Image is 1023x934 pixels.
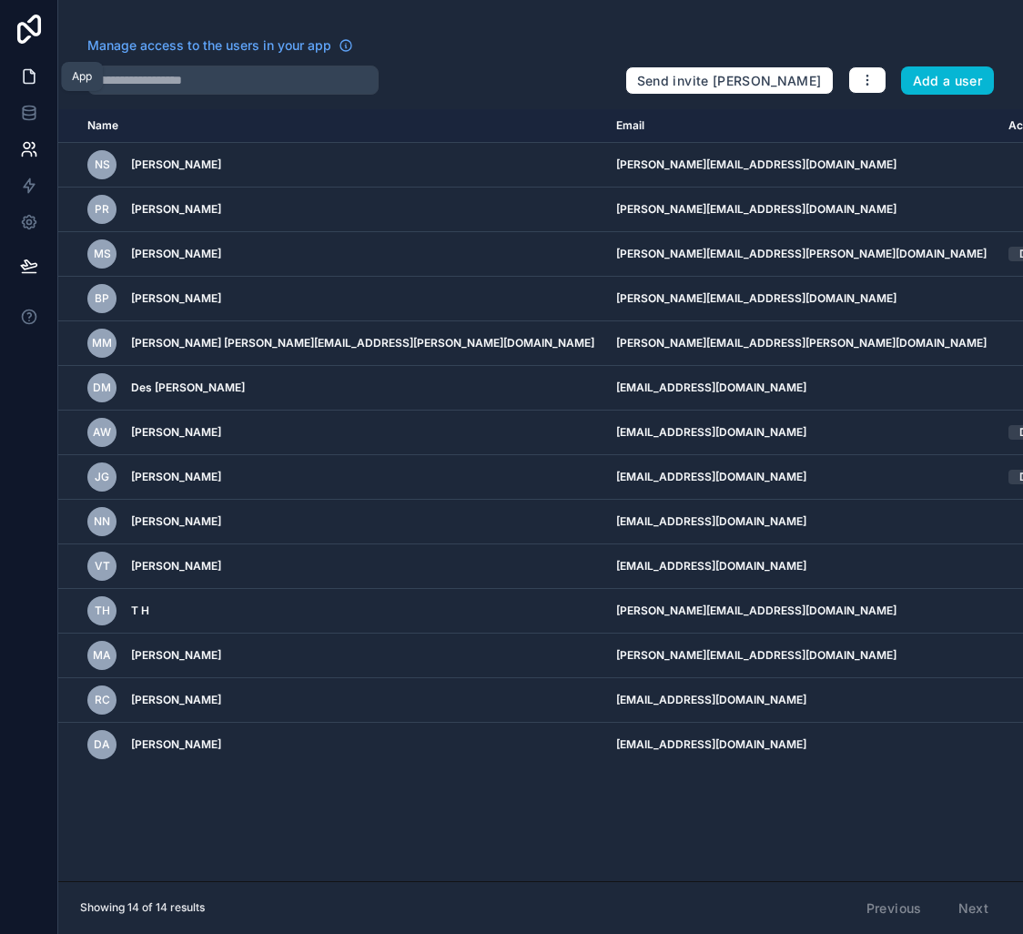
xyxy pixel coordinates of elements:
span: [PERSON_NAME] [131,157,221,172]
a: Manage access to the users in your app [87,36,353,55]
td: [EMAIL_ADDRESS][DOMAIN_NAME] [605,366,998,411]
td: [PERSON_NAME][EMAIL_ADDRESS][DOMAIN_NAME] [605,634,998,678]
td: [EMAIL_ADDRESS][DOMAIN_NAME] [605,544,998,589]
span: [PERSON_NAME] [131,737,221,752]
span: MA [93,648,111,663]
span: NS [95,157,110,172]
td: [EMAIL_ADDRESS][DOMAIN_NAME] [605,455,998,500]
span: T H [131,604,149,618]
span: [PERSON_NAME] [131,648,221,663]
span: [PERSON_NAME] [131,291,221,306]
td: [PERSON_NAME][EMAIL_ADDRESS][PERSON_NAME][DOMAIN_NAME] [605,232,998,277]
td: [PERSON_NAME][EMAIL_ADDRESS][PERSON_NAME][DOMAIN_NAME] [605,321,998,366]
span: Manage access to the users in your app [87,36,331,55]
div: scrollable content [58,109,1023,881]
span: [PERSON_NAME] [131,470,221,484]
span: Des [PERSON_NAME] [131,381,245,395]
button: Add a user [901,66,995,96]
span: DA [94,737,110,752]
div: App [72,69,92,84]
span: AW [93,425,111,440]
span: [PERSON_NAME] [131,514,221,529]
span: TH [95,604,110,618]
td: [EMAIL_ADDRESS][DOMAIN_NAME] [605,411,998,455]
td: [PERSON_NAME][EMAIL_ADDRESS][DOMAIN_NAME] [605,188,998,232]
td: [PERSON_NAME][EMAIL_ADDRESS][DOMAIN_NAME] [605,143,998,188]
th: Email [605,109,998,143]
span: VT [95,559,110,574]
td: [EMAIL_ADDRESS][DOMAIN_NAME] [605,500,998,544]
span: [PERSON_NAME] [131,559,221,574]
th: Name [58,109,605,143]
span: Showing 14 of 14 results [80,900,205,915]
span: PR [95,202,109,217]
td: [EMAIL_ADDRESS][DOMAIN_NAME] [605,723,998,767]
span: [PERSON_NAME] [131,202,221,217]
span: JG [95,470,109,484]
span: [PERSON_NAME] [PERSON_NAME][EMAIL_ADDRESS][PERSON_NAME][DOMAIN_NAME] [131,336,594,350]
span: BP [95,291,109,306]
td: [PERSON_NAME][EMAIL_ADDRESS][DOMAIN_NAME] [605,589,998,634]
button: Send invite [PERSON_NAME] [625,66,834,96]
span: NN [94,514,110,529]
td: [PERSON_NAME][EMAIL_ADDRESS][DOMAIN_NAME] [605,277,998,321]
span: MS [94,247,111,261]
td: [EMAIL_ADDRESS][DOMAIN_NAME] [605,678,998,723]
span: [PERSON_NAME] [131,425,221,440]
span: Mm [92,336,112,350]
span: DM [93,381,111,395]
span: [PERSON_NAME] [131,247,221,261]
span: [PERSON_NAME] [131,693,221,707]
span: RC [95,693,110,707]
